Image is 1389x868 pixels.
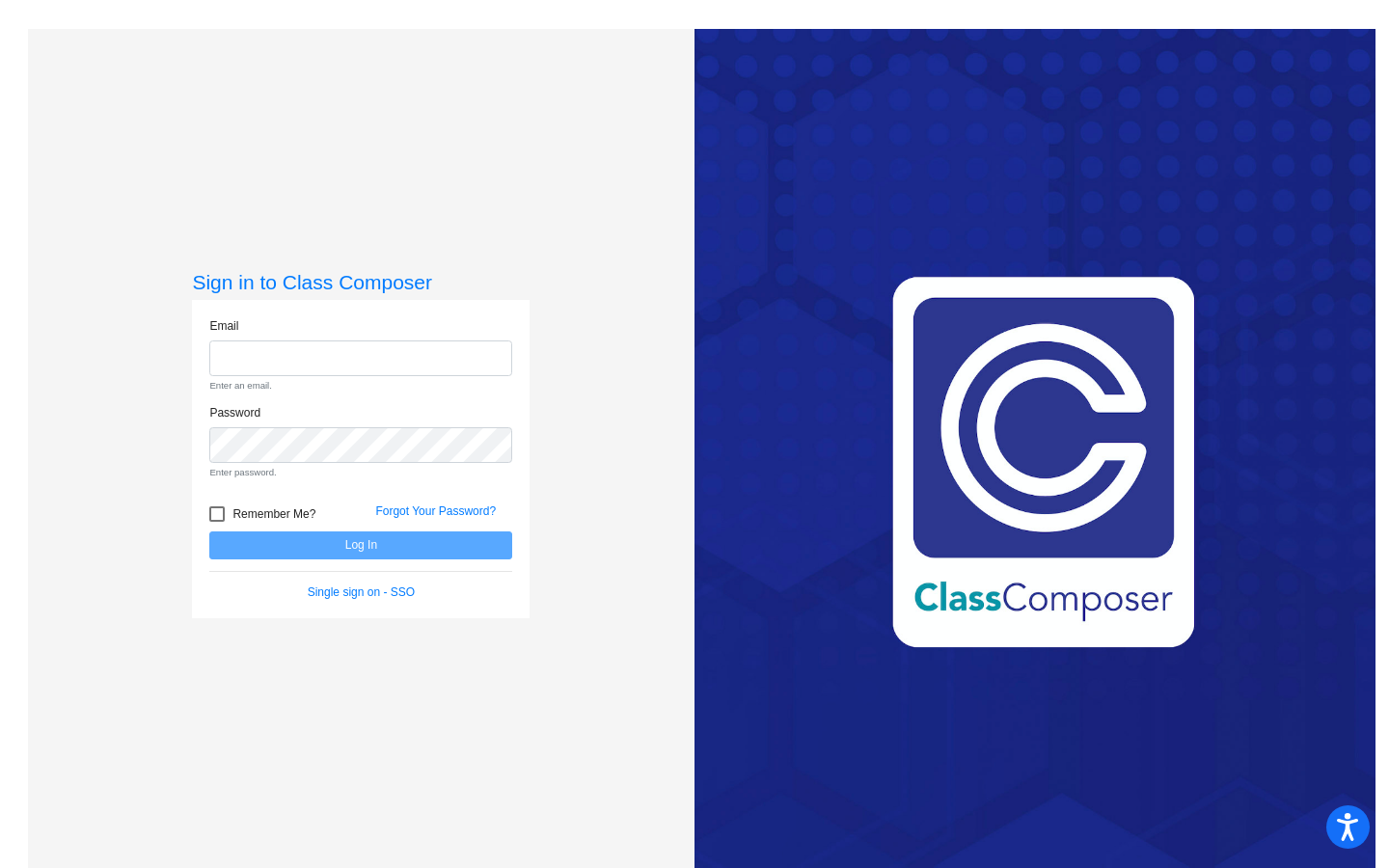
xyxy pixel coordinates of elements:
small: Enter an email. [209,379,512,393]
small: Enter password. [209,466,512,479]
h3: Sign in to Class Composer [192,270,530,294]
a: Forgot Your Password? [375,504,496,518]
label: Email [209,317,238,335]
a: Single sign on - SSO [308,585,415,599]
span: Remember Me? [232,502,315,526]
label: Password [209,404,260,421]
button: Log In [209,531,512,559]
